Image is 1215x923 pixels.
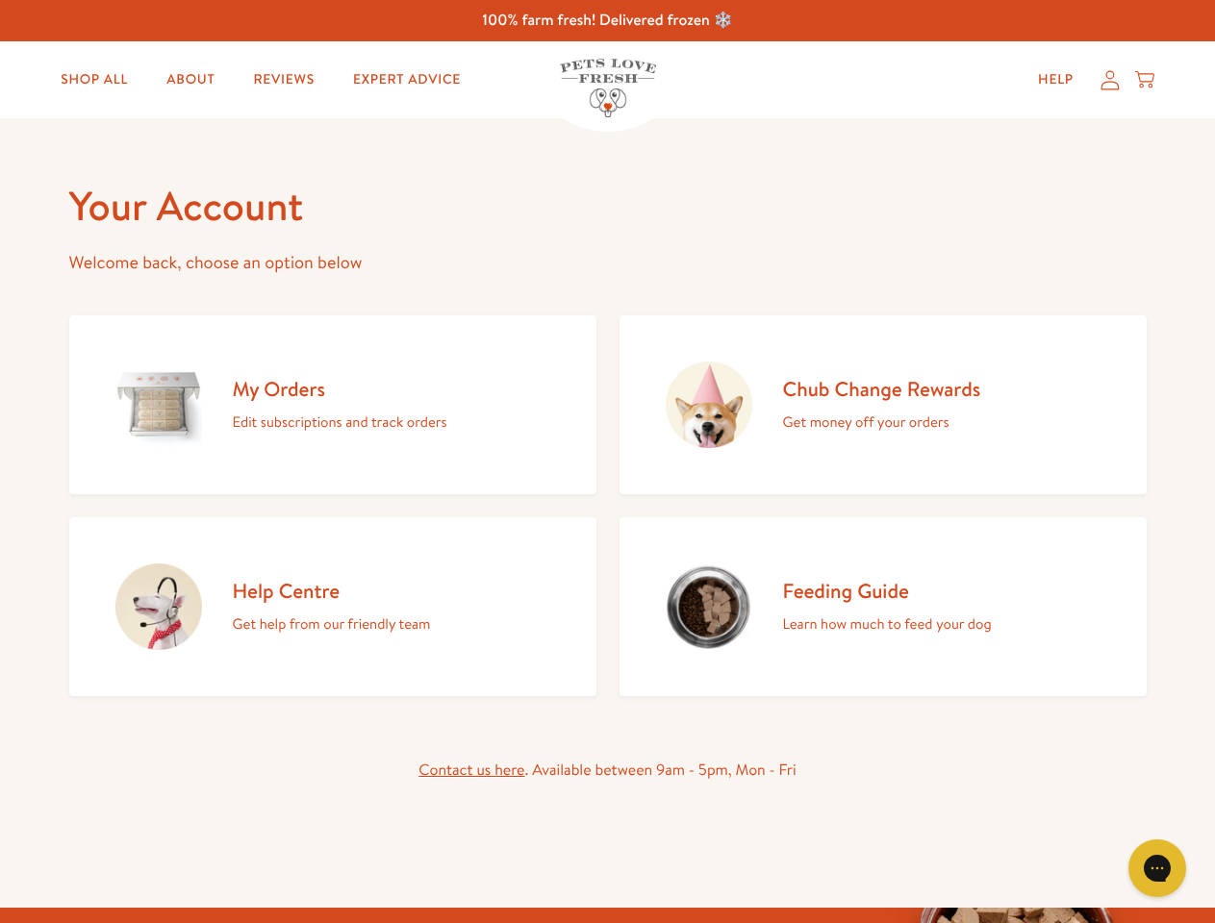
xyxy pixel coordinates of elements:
[69,180,1147,233] h1: Your Account
[151,61,230,99] a: About
[69,758,1147,784] div: . Available between 9am - 5pm, Mon - Fri
[69,248,1147,278] p: Welcome back, choose an option below
[233,578,431,604] h2: Help Centre
[233,410,447,435] p: Edit subscriptions and track orders
[560,59,656,117] img: Pets Love Fresh
[620,315,1147,494] a: Chub Change Rewards Get money off your orders
[233,376,447,402] h2: My Orders
[233,611,431,636] p: Get help from our friendly team
[238,61,329,99] a: Reviews
[783,376,981,402] h2: Chub Change Rewards
[338,61,476,99] a: Expert Advice
[1023,61,1089,99] a: Help
[783,410,981,435] p: Get money off your orders
[418,760,524,781] a: Contact us here
[620,517,1147,696] a: Feeding Guide Learn how much to feed your dog
[45,61,143,99] a: Shop All
[69,315,596,494] a: My Orders Edit subscriptions and track orders
[783,578,992,604] h2: Feeding Guide
[1119,833,1196,904] iframe: Gorgias live chat messenger
[783,611,992,636] p: Learn how much to feed your dog
[69,517,596,696] a: Help Centre Get help from our friendly team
